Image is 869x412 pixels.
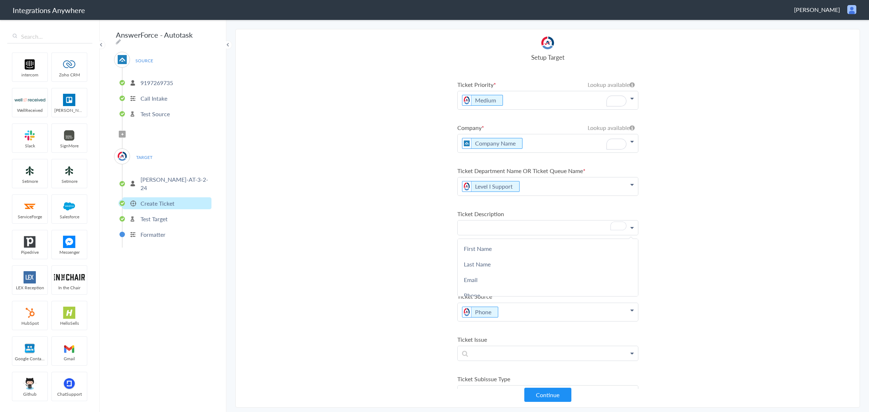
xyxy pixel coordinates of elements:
[14,342,45,354] img: googleContact_logo.png
[7,30,92,43] input: Search...
[457,210,638,218] label: Ticket Description
[794,5,840,14] span: [PERSON_NAME]
[130,152,158,162] span: TARGET
[52,391,87,397] span: ChatSupport
[457,53,638,62] h4: Setup Target
[12,178,47,184] span: Setmore
[13,5,85,15] h1: Integrations Anywhere
[54,342,85,354] img: gmail-logo.svg
[14,129,45,142] img: slack-logo.svg
[12,320,47,326] span: HubSpot
[458,256,638,272] a: Last Name
[52,72,87,78] span: Zoho CRM
[52,320,87,326] span: HelloSells
[52,214,87,220] span: Salesforce
[458,91,638,109] p: To enrich screen reader interactions, please activate Accessibility in Grammarly extension settings
[12,285,47,291] span: LEX Reception
[52,356,87,362] span: Gmail
[588,123,635,132] h6: Lookup available
[457,167,638,175] label: Ticket Department Name OR Ticket Queue Name
[54,200,85,213] img: salesforce-logo.svg
[14,307,45,319] img: hubspot-logo.svg
[14,165,45,177] img: setmoreNew.jpg
[12,214,47,220] span: ServiceForge
[462,95,471,105] img: autotask.png
[52,143,87,149] span: SignMore
[458,241,638,256] a: First Name
[140,94,167,102] p: Call Intake
[462,307,471,317] img: autotask.png
[462,95,503,106] li: Medium
[462,138,471,148] img: af-app-logo.svg
[140,79,173,87] p: 9197269735
[457,123,638,132] label: Company
[847,5,856,14] img: user.png
[52,178,87,184] span: Setmore
[457,335,638,344] label: Ticket Issue
[14,94,45,106] img: wr-logo.svg
[130,56,158,66] span: SOURCE
[54,58,85,71] img: zoho-logo.svg
[12,107,47,113] span: WellReceived
[14,271,45,283] img: lex-app-logo.svg
[118,152,127,161] img: autotask.png
[52,249,87,255] span: Messenger
[457,292,638,300] label: Ticket Source
[54,129,85,142] img: signmore-logo.png
[54,307,85,319] img: hs-app-logo.svg
[457,375,638,383] label: Ticket Subissue Type
[118,55,127,64] img: af-app-logo.svg
[54,236,85,248] img: FBM.png
[541,37,554,49] img: autotask.png
[54,94,85,106] img: trello.png
[140,175,210,192] p: [PERSON_NAME]-AT-3-2-24
[458,287,638,303] a: Phone
[12,391,47,397] span: Github
[524,388,571,402] button: Continue
[14,378,45,390] img: github.png
[462,307,498,318] li: Phone
[54,378,85,390] img: chatsupport-icon.svg
[475,139,516,147] a: Company Name
[457,80,638,89] label: Ticket Priority
[140,215,168,223] p: Test Target
[12,143,47,149] span: Slack
[588,80,635,89] h6: Lookup available
[12,356,47,362] span: Google Contacts
[140,230,165,239] p: Formatter
[140,199,175,207] p: Create Ticket
[52,285,87,291] span: In the Chair
[462,181,471,192] img: autotask.png
[458,220,638,235] p: To enrich screen reader interactions, please activate Accessibility in Grammarly extension settings
[140,110,170,118] p: Test Source
[458,134,638,152] p: To enrich screen reader interactions, please activate Accessibility in Grammarly extension settings
[54,271,85,283] img: inch-logo.svg
[52,107,87,113] span: [PERSON_NAME]
[14,236,45,248] img: pipedrive.png
[14,200,45,213] img: serviceforge-icon.png
[54,165,85,177] img: setmoreNew.jpg
[462,181,520,192] li: Level I Support
[14,58,45,71] img: intercom-logo.svg
[12,72,47,78] span: intercom
[458,272,638,287] a: Email
[12,249,47,255] span: Pipedrive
